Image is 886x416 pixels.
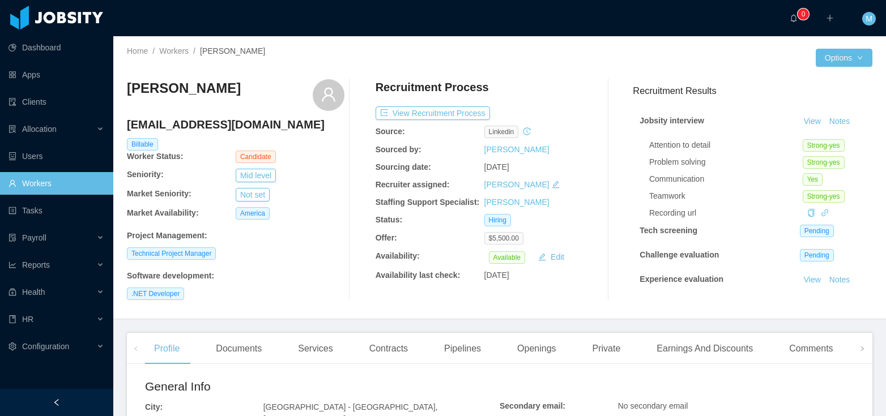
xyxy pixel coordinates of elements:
div: Earnings And Discounts [648,333,762,364]
b: Staffing Support Specialist: [376,198,480,207]
strong: Jobsity interview [640,116,704,125]
span: Yes [803,173,823,186]
b: Availability last check: [376,271,461,280]
div: Attention to detail [649,139,803,151]
b: Seniority: [127,170,164,179]
span: [DATE] [484,271,509,280]
span: [PERSON_NAME] [200,46,265,55]
i: icon: plus [826,14,834,22]
span: Hiring [484,214,511,226]
span: Strong-yes [803,190,845,203]
div: Services [289,333,342,364]
a: icon: link [821,208,829,217]
button: Notes [825,299,855,313]
div: Communication [649,173,803,185]
span: No secondary email [618,401,688,410]
button: icon: exportView Recruitment Process [376,106,490,120]
div: Openings [508,333,565,364]
b: Secondary email: [500,401,565,410]
h3: Recruitment Results [633,84,872,98]
a: View [800,275,825,284]
a: [PERSON_NAME] [484,180,550,189]
button: Not set [236,188,270,201]
span: Technical Project Manager [127,247,216,260]
i: icon: book [8,315,16,323]
strong: Tech screening [640,226,697,235]
b: Offer: [376,233,397,242]
i: icon: left [133,346,139,351]
i: icon: link [821,209,829,217]
span: / [152,46,155,55]
div: Pipelines [435,333,490,364]
button: Optionsicon: down [816,49,872,67]
span: Candidate [236,151,276,163]
b: Source: [376,127,405,136]
span: $5,500.00 [484,232,523,245]
span: .NET Developer [127,288,184,300]
i: icon: copy [807,209,815,217]
a: icon: userWorkers [8,172,104,195]
a: [PERSON_NAME] [484,145,550,154]
button: icon: editEdit [534,250,569,264]
a: icon: exportView Recruitment Process [376,109,490,118]
strong: Challenge evaluation [640,250,719,259]
a: icon: appstoreApps [8,63,104,86]
div: Comments [780,333,842,364]
a: icon: auditClients [8,91,104,113]
h4: Recruitment Process [376,79,489,95]
strong: Experience evaluation [640,275,723,284]
b: Market Availability: [127,208,199,217]
i: icon: history [523,127,531,135]
div: Private [583,333,630,364]
span: Reports [22,260,50,269]
i: icon: user [321,87,336,102]
span: / [193,46,195,55]
sup: 0 [798,8,809,20]
b: Market Seniority: [127,189,191,198]
span: America [236,207,270,220]
a: Workers [159,46,189,55]
i: icon: setting [8,342,16,350]
div: Contracts [360,333,417,364]
div: Recording url [649,207,803,219]
span: M [866,12,872,25]
b: City: [145,402,163,411]
div: Documents [207,333,271,364]
i: icon: file-protect [8,234,16,242]
b: Status: [376,215,402,224]
a: Home [127,46,148,55]
h2: General Info [145,378,500,396]
b: Project Management : [127,231,207,240]
i: icon: edit [552,181,560,188]
a: icon: pie-chartDashboard [8,36,104,59]
span: HR [22,315,33,324]
button: Notes [825,115,855,128]
span: Strong-yes [803,156,845,169]
span: Health [22,288,45,297]
i: icon: line-chart [8,261,16,269]
div: Copy [807,207,815,219]
a: icon: profileTasks [8,199,104,222]
b: Software development : [127,271,214,280]
span: Strong-yes [803,139,845,152]
i: icon: bell [790,14,798,22]
b: Sourced by: [376,145,421,154]
span: linkedin [484,126,519,138]
span: Payroll [22,233,46,242]
div: Teamwork [649,190,803,202]
b: Worker Status: [127,152,183,161]
h4: [EMAIL_ADDRESS][DOMAIN_NAME] [127,117,344,132]
a: icon: robotUsers [8,145,104,168]
span: [DATE] [484,162,509,171]
b: Sourcing date: [376,162,431,171]
button: Notes [825,273,855,287]
div: Profile [145,333,189,364]
i: icon: solution [8,125,16,133]
i: icon: right [859,346,865,351]
div: Problem solving [649,156,803,168]
b: Recruiter assigned: [376,180,450,189]
button: Mid level [236,169,276,182]
b: Availability: [376,251,420,260]
h3: [PERSON_NAME] [127,79,241,97]
span: Billable [127,138,158,151]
